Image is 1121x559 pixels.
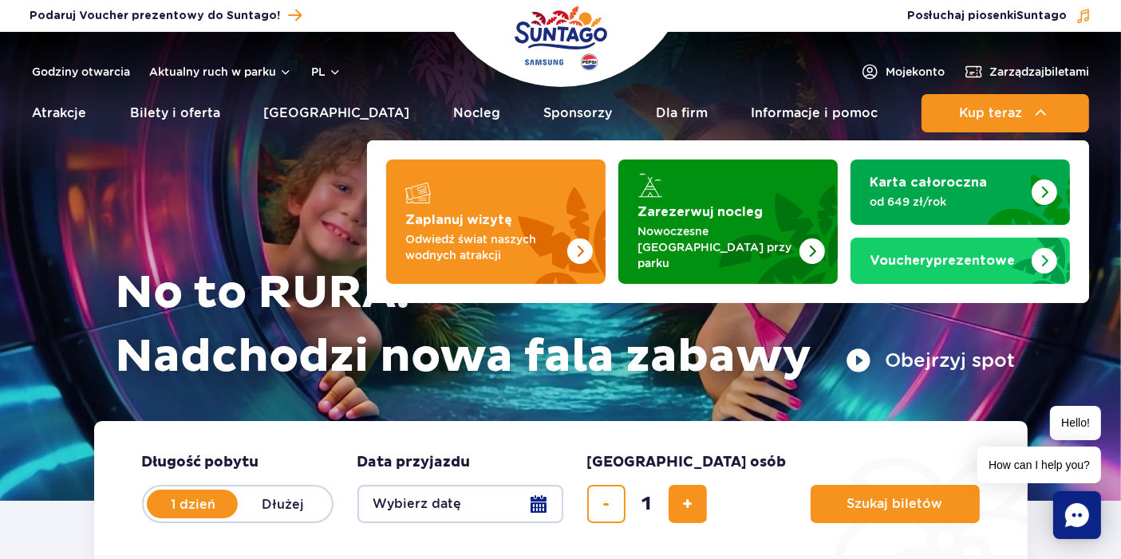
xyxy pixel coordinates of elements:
a: Vouchery prezentowe [851,238,1070,284]
span: Data przyjazdu [357,453,471,472]
span: Zarządzaj biletami [989,64,1089,80]
div: Chat [1053,491,1101,539]
span: Vouchery [870,254,934,267]
button: Obejrzyj spot [846,348,1016,373]
a: Sponsorzy [543,94,612,132]
button: dodaj bilet [669,485,707,523]
span: Szukaj biletów [847,497,943,511]
h1: No to RURA! Nadchodzi nowa fala zabawy [116,262,1016,389]
label: 1 dzień [148,487,239,521]
span: How can I help you? [977,447,1101,483]
a: Mojekonto [860,62,945,81]
span: [GEOGRAPHIC_DATA] osób [587,453,787,472]
span: Suntago [1017,10,1068,22]
button: Posłuchaj piosenkiSuntago [908,8,1091,24]
button: usuń bilet [587,485,626,523]
span: Moje konto [886,64,945,80]
p: Odwiedź świat naszych wodnych atrakcji [405,231,561,263]
a: Karta całoroczna [851,159,1070,225]
button: Aktualny ruch w parku [149,65,292,78]
a: Podaruj Voucher prezentowy do Suntago! [30,5,302,26]
span: Długość pobytu [142,453,259,472]
a: [GEOGRAPHIC_DATA] [263,94,409,132]
a: Zarezerwuj nocleg [618,159,838,284]
form: Planowanie wizyty w Park of Poland [94,421,1028,555]
strong: Zaplanuj wizytę [405,214,512,226]
p: od 649 zł/rok [870,194,1025,210]
a: Nocleg [453,94,500,132]
p: Nowoczesne [GEOGRAPHIC_DATA] przy parku [637,223,793,271]
a: Zarządzajbiletami [964,62,1089,81]
span: Kup teraz [959,106,1022,120]
a: Informacje i pomoc [751,94,878,132]
strong: Karta całoroczna [870,176,987,189]
strong: Zarezerwuj nocleg [637,206,763,218]
a: Dla firm [656,94,708,132]
button: pl [311,64,341,80]
a: Godziny otwarcia [32,64,130,80]
span: Podaruj Voucher prezentowy do Suntago! [30,8,281,24]
a: Bilety i oferta [130,94,220,132]
a: Zaplanuj wizytę [386,159,606,284]
span: Hello! [1050,406,1101,440]
span: Posłuchaj piosenki [908,8,1068,24]
label: Dłużej [238,487,329,521]
button: Kup teraz [922,94,1089,132]
input: liczba biletów [628,485,666,523]
strong: prezentowe [870,254,1015,267]
button: Wybierz datę [357,485,563,523]
a: Atrakcje [32,94,86,132]
button: Szukaj biletów [811,485,980,523]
